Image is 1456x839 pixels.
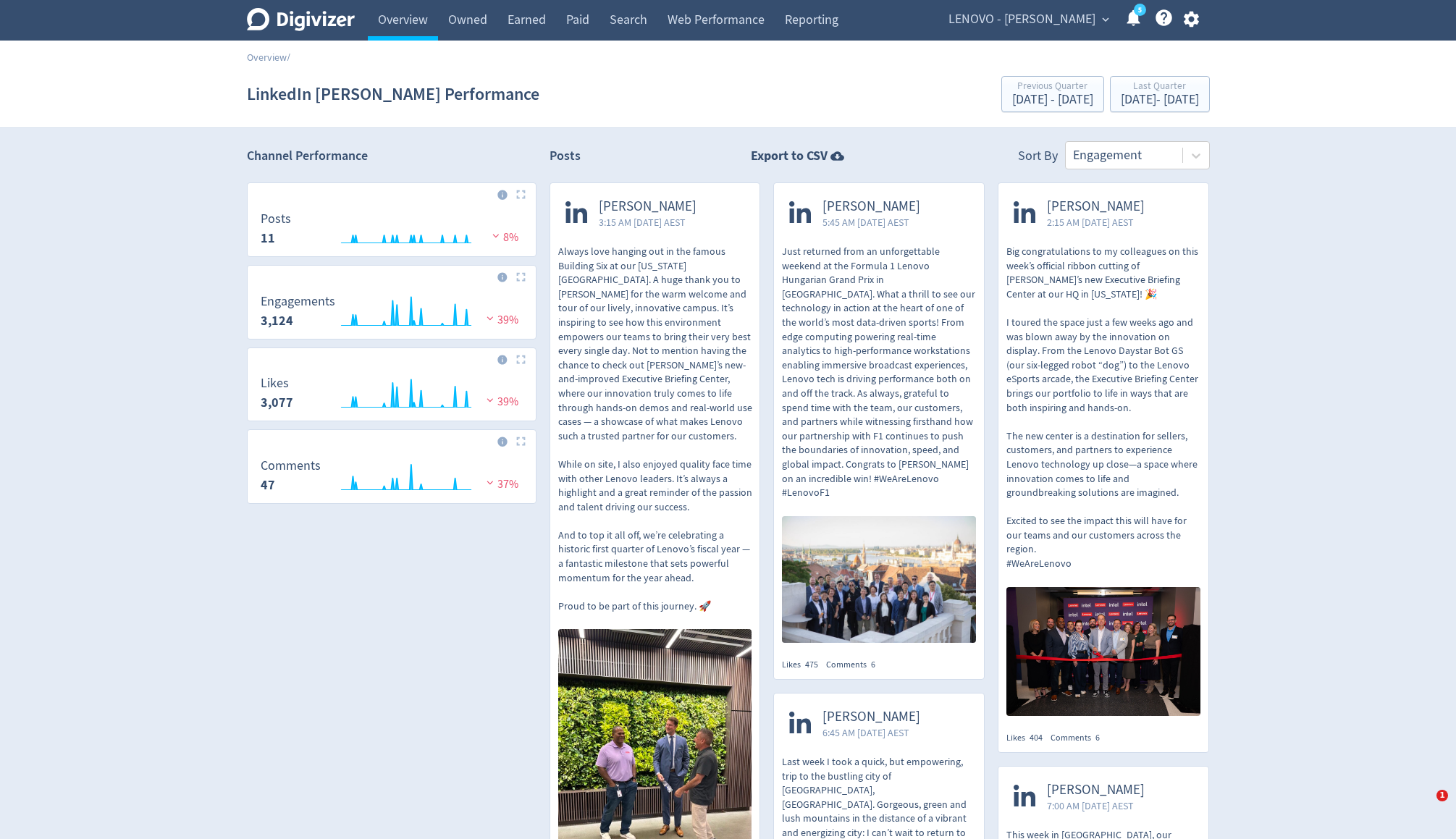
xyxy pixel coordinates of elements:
[1012,93,1093,106] div: [DATE] - [DATE]
[1051,732,1108,744] div: Comments
[261,229,275,247] strong: 11
[287,51,290,64] span: /
[599,215,697,229] span: 3:15 AM [DATE] AEST
[1099,13,1112,26] span: expand_more
[1110,76,1210,112] button: Last Quarter[DATE]- [DATE]
[516,272,526,282] img: Placeholder
[1047,782,1145,798] span: [PERSON_NAME]
[805,659,818,670] span: 475
[483,477,518,492] span: 37%
[774,183,984,647] a: [PERSON_NAME]5:45 AM [DATE] AESTJust returned from an unforgettable weekend at the Formula 1 Leno...
[1121,81,1199,93] div: Last Quarter
[261,293,335,310] dt: Engagements
[1047,215,1145,229] span: 2:15 AM [DATE] AEST
[998,183,1208,720] a: [PERSON_NAME]2:15 AM [DATE] AESTBig congratulations to my colleagues on this week’s official ribb...
[1006,587,1200,717] img: https://media.cf.digivizer.com/images/linkedin-138952642-urn:li:share:7374468307795521536-b1e2010...
[1047,798,1145,813] span: 7:00 AM [DATE] AEST
[261,458,321,474] dt: Comments
[1018,147,1058,169] div: Sort By
[550,147,581,169] h2: Posts
[1134,4,1146,16] a: 5
[782,516,976,644] img: https://media.cf.digivizer.com/images/linkedin-138952642-urn:li:ugcPost:7358579225773166593-ebb02...
[943,8,1113,31] button: LENOVO - [PERSON_NAME]
[1012,81,1093,93] div: Previous Quarter
[751,147,828,165] strong: Export to CSV
[1001,76,1104,112] button: Previous Quarter[DATE] - [DATE]
[822,709,920,725] span: [PERSON_NAME]
[782,659,826,671] div: Likes
[1047,198,1145,215] span: [PERSON_NAME]
[782,245,976,500] p: Just returned from an unforgettable weekend at the Formula 1 Lenovo Hungarian Grand Prix in [GEOG...
[261,211,291,227] dt: Posts
[483,313,518,327] span: 39%
[253,212,530,250] svg: Posts 11
[483,313,497,324] img: negative-performance.svg
[247,51,287,64] a: Overview
[516,355,526,364] img: Placeholder
[1407,790,1442,825] iframe: Intercom live chat
[247,147,536,165] h2: Channel Performance
[826,659,883,671] div: Comments
[489,230,503,241] img: negative-performance.svg
[261,476,275,494] strong: 47
[1137,5,1141,15] text: 5
[253,376,530,415] svg: Likes 3,077
[253,459,530,497] svg: Comments 47
[599,198,697,215] span: [PERSON_NAME]
[1095,732,1100,743] span: 6
[261,312,293,329] strong: 3,124
[558,245,752,613] p: Always love hanging out in the famous Building Six at our [US_STATE][GEOGRAPHIC_DATA]. A huge tha...
[948,8,1095,31] span: LENOVO - [PERSON_NAME]
[483,395,497,405] img: negative-performance.svg
[1006,732,1051,744] div: Likes
[489,230,518,245] span: 8%
[247,71,539,117] h1: LinkedIn [PERSON_NAME] Performance
[483,395,518,409] span: 39%
[516,190,526,199] img: Placeholder
[1436,790,1448,801] span: 1
[261,375,293,392] dt: Likes
[253,295,530,333] svg: Engagements 3,124
[1030,732,1043,743] span: 404
[822,215,920,229] span: 5:45 AM [DATE] AEST
[822,725,920,740] span: 6:45 AM [DATE] AEST
[871,659,875,670] span: 6
[822,198,920,215] span: [PERSON_NAME]
[1121,93,1199,106] div: [DATE] - [DATE]
[1006,245,1200,571] p: Big congratulations to my colleagues on this week’s official ribbon cutting of [PERSON_NAME]’s ne...
[261,394,293,411] strong: 3,077
[483,477,497,488] img: negative-performance.svg
[516,437,526,446] img: Placeholder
